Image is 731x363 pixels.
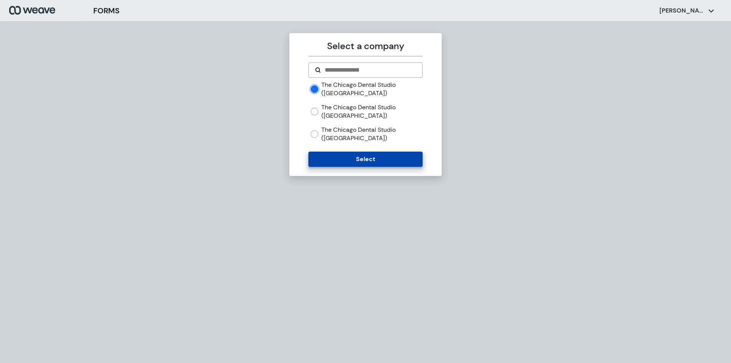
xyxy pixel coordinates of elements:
[324,66,416,75] input: Search
[321,103,422,120] label: The Chicago Dental Studio ([GEOGRAPHIC_DATA])
[308,39,422,53] p: Select a company
[659,6,705,15] p: [PERSON_NAME]
[93,5,120,16] h3: FORMS
[308,152,422,167] button: Select
[321,126,422,142] label: The Chicago Dental Studio ([GEOGRAPHIC_DATA])
[321,81,422,97] label: The Chicago Dental Studio ([GEOGRAPHIC_DATA])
